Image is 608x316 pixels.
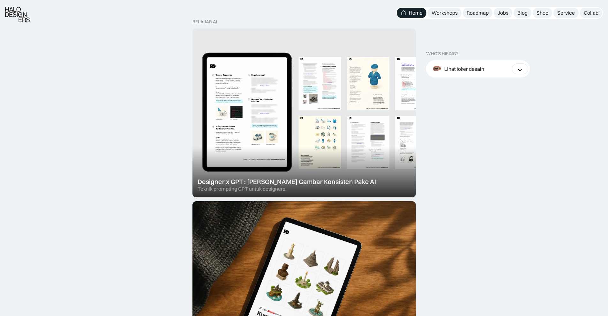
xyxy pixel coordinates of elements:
[192,19,217,25] div: belajar ai
[517,10,528,16] div: Blog
[426,51,458,56] div: WHO’S HIRING?
[463,8,492,18] a: Roadmap
[428,8,462,18] a: Workshops
[444,66,484,72] div: Lihat loker desain
[494,8,512,18] a: Jobs
[409,10,423,16] div: Home
[580,8,602,18] a: Collab
[467,10,489,16] div: Roadmap
[533,8,552,18] a: Shop
[557,10,575,16] div: Service
[553,8,579,18] a: Service
[498,10,508,16] div: Jobs
[537,10,548,16] div: Shop
[514,8,531,18] a: Blog
[397,8,426,18] a: Home
[192,28,416,197] a: Designer x GPT : [PERSON_NAME] Gambar Konsisten Pake AITeknik prompting GPT untuk designers.
[584,10,598,16] div: Collab
[432,10,458,16] div: Workshops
